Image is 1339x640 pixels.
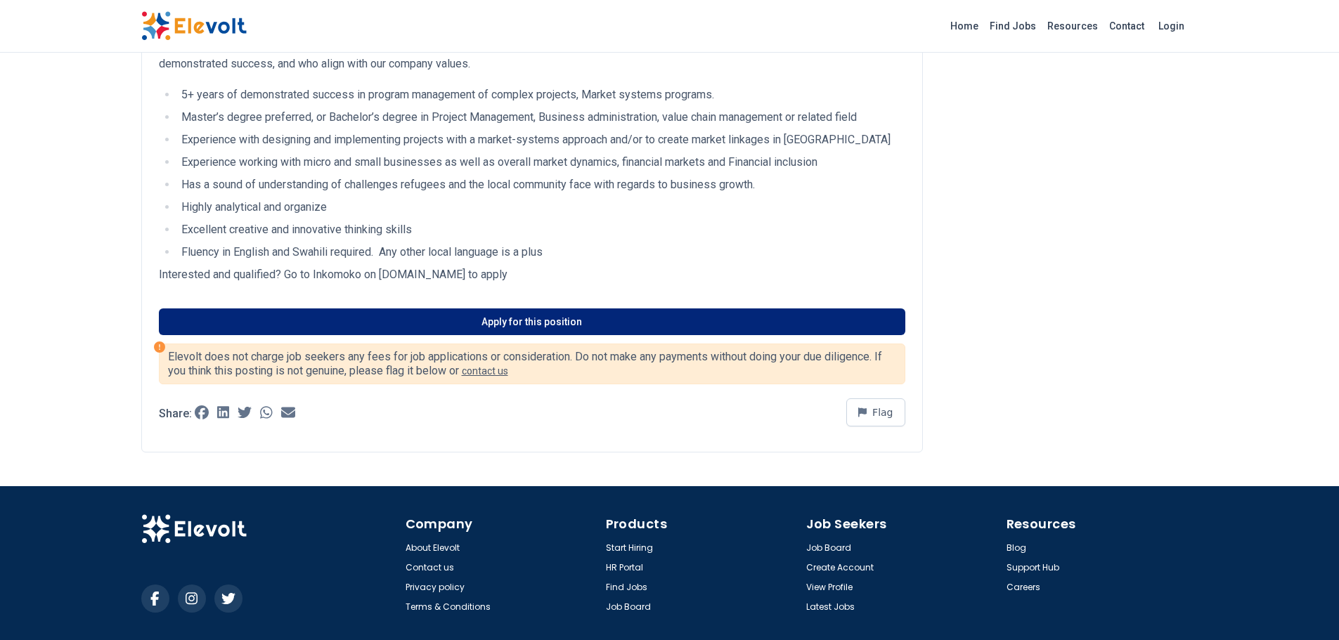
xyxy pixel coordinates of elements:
a: Apply for this position [159,308,905,335]
li: Fluency in English and Swahili required. Any other local language is a plus [177,244,905,261]
a: Find Jobs [606,582,647,593]
li: Highly analytical and organize [177,199,905,216]
a: Blog [1007,542,1026,554]
a: Resources [1042,15,1104,37]
li: Experience working with micro and small businesses as well as overall market dynamics, financial ... [177,154,905,171]
p: We are looking for candidates who have previously held Market Systems and project management role... [159,39,905,72]
a: Home [945,15,984,37]
p: Elevolt does not charge job seekers any fees for job applications or consideration. Do not make a... [168,350,896,378]
li: Experience with designing and implementing projects with a market-systems approach and/or to crea... [177,131,905,148]
li: Has a sound of understanding of challenges refugees and the local community face with regards to ... [177,176,905,193]
a: Login [1150,12,1193,40]
a: Terms & Conditions [406,601,491,613]
p: Interested and qualified? Go to Inkomoko on [DOMAIN_NAME] to apply [159,266,905,283]
h4: Company [406,514,597,534]
a: HR Portal [606,562,643,573]
a: Start Hiring [606,542,653,554]
img: Elevolt [141,514,247,544]
a: contact us [462,365,508,377]
a: Create Account [806,562,874,573]
h4: Job Seekers [806,514,998,534]
li: Excellent creative and innovative thinking skills [177,221,905,238]
a: Support Hub [1007,562,1059,573]
a: Privacy policy [406,582,465,593]
a: Contact us [406,562,454,573]
a: Contact [1104,15,1150,37]
p: Share: [159,408,192,419]
h4: Resources [1007,514,1198,534]
a: Careers [1007,582,1040,593]
img: Elevolt [141,11,247,41]
a: Find Jobs [984,15,1042,37]
li: 5+ years of demonstrated success in program management of complex projects, Market systems programs. [177,86,905,103]
button: Flag [846,398,905,426]
a: View Profile [806,582,853,593]
li: Master’s degree preferred, or Bachelor’s degree in Project Management, Business administration, v... [177,109,905,126]
h4: Products [606,514,798,534]
a: Job Board [806,542,851,554]
a: Latest Jobs [806,601,855,613]
a: About Elevolt [406,542,460,554]
a: Job Board [606,601,651,613]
